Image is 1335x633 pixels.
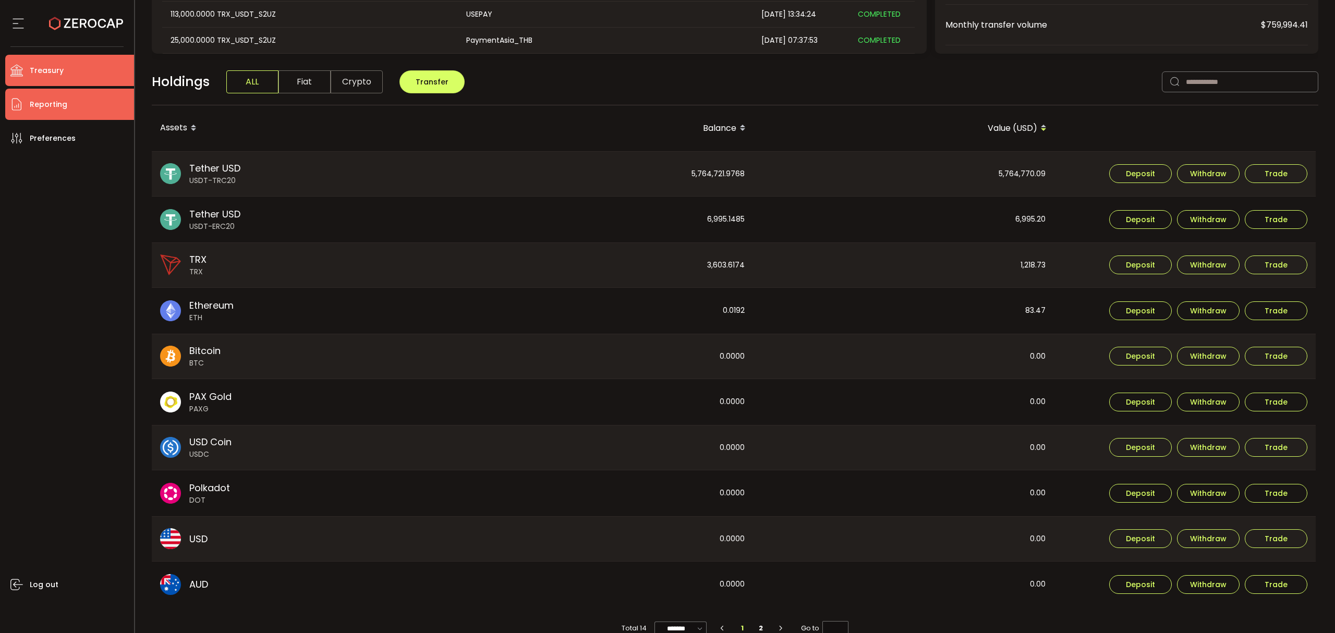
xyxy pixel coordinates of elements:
[189,389,232,404] span: PAX Gold
[1126,170,1155,177] span: Deposit
[453,517,753,562] div: 0.0000
[1190,216,1227,223] span: Withdraw
[1126,444,1155,451] span: Deposit
[1177,529,1240,548] button: Withdraw
[1177,164,1240,183] button: Withdraw
[453,152,753,197] div: 5,764,721.9768
[189,161,240,175] span: Tether USD
[1261,18,1308,31] span: $759,994.41
[453,379,753,425] div: 0.0000
[945,18,1261,31] span: Monthly transfer volume
[1265,581,1288,588] span: Trade
[754,425,1054,470] div: 0.00
[1265,444,1288,451] span: Trade
[1265,490,1288,497] span: Trade
[1245,393,1307,411] button: Trade
[754,379,1054,425] div: 0.00
[1245,210,1307,229] button: Trade
[189,298,234,312] span: Ethereum
[331,70,383,93] span: Crypto
[453,119,754,137] div: Balance
[1126,216,1155,223] span: Deposit
[189,481,230,495] span: Polkadot
[189,435,232,449] span: USD Coin
[1177,301,1240,320] button: Withdraw
[189,175,240,186] span: USDT-TRC20
[1245,255,1307,274] button: Trade
[1109,438,1172,457] button: Deposit
[1177,575,1240,594] button: Withdraw
[754,517,1054,562] div: 0.00
[160,163,181,184] img: usdt_portfolio.svg
[1190,490,1227,497] span: Withdraw
[754,119,1055,137] div: Value (USD)
[152,72,210,92] span: Holdings
[152,119,453,137] div: Assets
[453,425,753,470] div: 0.0000
[754,334,1054,379] div: 0.00
[858,35,901,45] span: COMPLETED
[189,577,208,591] span: AUD
[160,209,181,230] img: usdt_portfolio.svg
[1109,255,1172,274] button: Deposit
[399,70,465,93] button: Transfer
[754,470,1054,516] div: 0.00
[30,97,67,112] span: Reporting
[1245,529,1307,548] button: Trade
[453,334,753,379] div: 0.0000
[754,197,1054,242] div: 6,995.20
[1190,581,1227,588] span: Withdraw
[189,221,240,232] span: USDT-ERC20
[1177,438,1240,457] button: Withdraw
[189,404,232,415] span: PAXG
[1190,535,1227,542] span: Withdraw
[1109,484,1172,503] button: Deposit
[1109,393,1172,411] button: Deposit
[754,562,1054,607] div: 0.00
[189,449,232,460] span: USDC
[189,312,234,323] span: ETH
[753,8,849,20] div: [DATE] 13:34:24
[160,300,181,321] img: eth_portfolio.svg
[453,243,753,288] div: 3,603.6174
[453,470,753,516] div: 0.0000
[453,562,753,607] div: 0.0000
[30,63,64,78] span: Treasury
[1109,575,1172,594] button: Deposit
[1126,581,1155,588] span: Deposit
[160,392,181,412] img: paxg_portfolio.svg
[1109,347,1172,366] button: Deposit
[1109,210,1172,229] button: Deposit
[160,254,181,275] img: trx_portfolio.png
[1190,307,1227,314] span: Withdraw
[1126,352,1155,360] span: Deposit
[1190,261,1227,269] span: Withdraw
[1265,535,1288,542] span: Trade
[189,495,230,506] span: DOT
[160,346,181,367] img: btc_portfolio.svg
[1109,301,1172,320] button: Deposit
[1245,484,1307,503] button: Trade
[162,34,457,46] div: 25,000.0000 TRX_USDT_S2UZ
[1190,170,1227,177] span: Withdraw
[160,437,181,458] img: usdc_portfolio.svg
[189,252,207,266] span: TRX
[1245,301,1307,320] button: Trade
[1283,583,1335,633] iframe: Chat Widget
[1245,347,1307,366] button: Trade
[30,577,58,592] span: Log out
[160,574,181,595] img: aud_portfolio.svg
[1177,210,1240,229] button: Withdraw
[1190,352,1227,360] span: Withdraw
[1265,216,1288,223] span: Trade
[1245,438,1307,457] button: Trade
[1265,398,1288,406] span: Trade
[1265,261,1288,269] span: Trade
[1245,575,1307,594] button: Trade
[189,358,221,369] span: BTC
[160,528,181,549] img: usd_portfolio.svg
[458,34,752,46] div: PaymentAsia_THB
[1245,164,1307,183] button: Trade
[1109,164,1172,183] button: Deposit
